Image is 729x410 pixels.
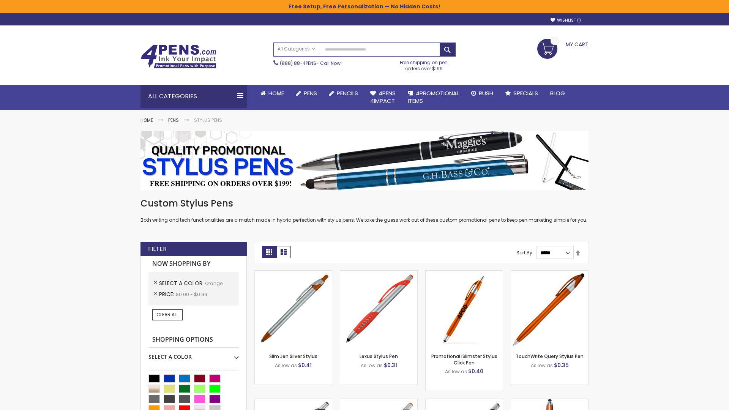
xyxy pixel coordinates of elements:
[531,362,553,369] span: As low as
[340,271,417,348] img: Lexus Stylus Pen-Orange
[159,279,205,287] span: Select A Color
[516,353,584,360] a: TouchWrite Query Stylus Pen
[255,270,332,277] a: Slim Jen Silver Stylus-Orange
[340,399,417,405] a: Boston Silver Stylus Pen-Orange
[550,89,565,97] span: Blog
[323,85,364,102] a: Pencils
[384,361,397,369] span: $0.31
[511,271,588,348] img: TouchWrite Query Stylus Pen-Orange
[468,367,483,375] span: $0.40
[262,246,276,258] strong: Grid
[431,353,497,366] a: Promotional iSlimster Stylus Click Pen
[148,245,167,253] strong: Filter
[269,353,317,360] a: Slim Jen Silver Stylus
[408,89,459,105] span: 4PROMOTIONAL ITEMS
[479,89,493,97] span: Rush
[499,85,544,102] a: Specials
[426,399,503,405] a: Lexus Metallic Stylus Pen-Orange
[516,249,532,256] label: Sort By
[156,311,178,318] span: Clear All
[361,362,383,369] span: As low as
[255,399,332,405] a: Boston Stylus Pen-Orange
[254,85,290,102] a: Home
[465,85,499,102] a: Rush
[551,17,581,23] a: Wishlist
[511,270,588,277] a: TouchWrite Query Stylus Pen-Orange
[280,60,342,66] span: - Call Now!
[148,332,239,348] strong: Shopping Options
[360,353,398,360] a: Lexus Stylus Pen
[340,270,417,277] a: Lexus Stylus Pen-Orange
[275,362,297,369] span: As low as
[298,361,312,369] span: $0.41
[140,131,589,190] img: Stylus Pens
[159,290,176,298] span: Price
[140,117,153,123] a: Home
[268,89,284,97] span: Home
[337,89,358,97] span: Pencils
[140,85,247,108] div: All Categories
[278,46,316,52] span: All Categories
[140,197,589,210] h1: Custom Stylus Pens
[274,43,319,55] a: All Categories
[426,270,503,277] a: Promotional iSlimster Stylus Click Pen-Orange
[194,117,222,123] strong: Stylus Pens
[148,256,239,272] strong: Now Shopping by
[511,399,588,405] a: TouchWrite Command Stylus Pen-Orange
[370,89,396,105] span: 4Pens 4impact
[140,197,589,224] div: Both writing and tech functionalities are a match made in hybrid perfection with stylus pens. We ...
[140,44,216,69] img: 4Pens Custom Pens and Promotional Products
[554,361,569,369] span: $0.35
[544,85,571,102] a: Blog
[280,60,316,66] a: (888) 88-4PENS
[148,348,239,361] div: Select A Color
[176,291,207,298] span: $0.00 - $0.99
[392,57,456,72] div: Free shipping on pen orders over $199
[205,280,222,287] span: Orange
[290,85,323,102] a: Pens
[304,89,317,97] span: Pens
[445,368,467,375] span: As low as
[168,117,179,123] a: Pens
[426,271,503,348] img: Promotional iSlimster Stylus Click Pen-Orange
[255,271,332,348] img: Slim Jen Silver Stylus-Orange
[402,85,465,110] a: 4PROMOTIONALITEMS
[152,309,183,320] a: Clear All
[364,85,402,110] a: 4Pens4impact
[513,89,538,97] span: Specials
